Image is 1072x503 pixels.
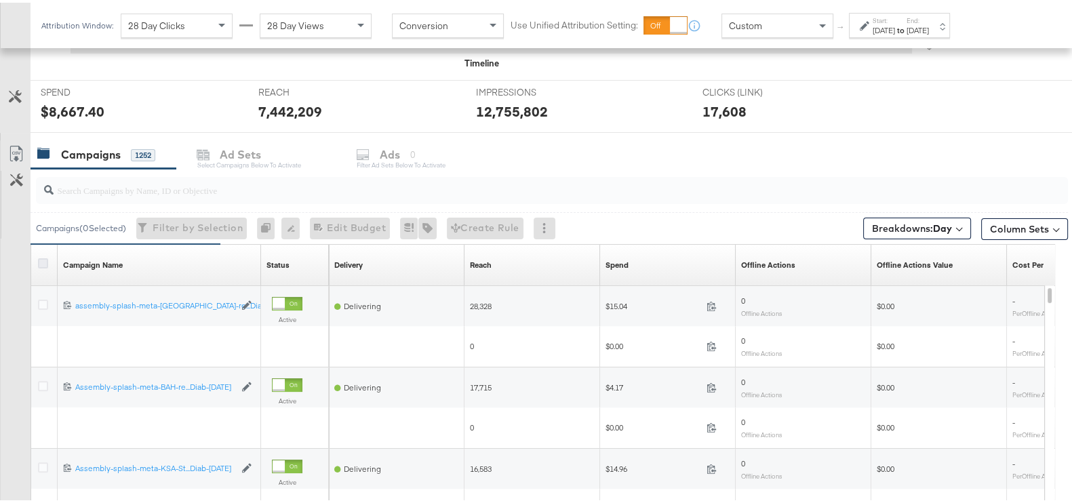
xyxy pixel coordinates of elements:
[741,428,782,436] sub: Offline Actions
[258,99,322,119] div: 7,442,209
[1012,374,1015,384] span: -
[907,14,929,22] label: End:
[399,17,448,29] span: Conversion
[606,461,701,471] span: $14.96
[835,23,848,28] span: ↑
[41,18,114,28] div: Attribution Window:
[1012,456,1015,466] span: -
[1012,306,1060,315] sub: Per Offline Action
[75,379,235,390] a: Assembly-splash-meta-BAH-re...Diab-[DATE]
[741,374,745,384] span: 0
[702,99,746,119] div: 17,608
[877,380,894,390] span: $0.00
[75,460,235,472] a: Assembly-splash-meta-KSA-St...Diab-[DATE]
[476,99,548,119] div: 12,755,802
[257,215,281,237] div: 0
[266,257,290,268] div: Status
[741,257,795,268] a: Offline Actions.
[36,220,126,232] div: Campaigns ( 0 Selected)
[741,346,782,355] sub: Offline Actions
[877,461,894,471] span: $0.00
[741,293,745,303] span: 0
[470,257,492,268] div: Reach
[131,146,155,159] div: 1252
[272,475,302,484] label: Active
[41,99,104,119] div: $8,667.40
[872,219,952,233] span: Breakdowns:
[741,306,782,315] sub: Offline Actions
[470,338,474,348] span: 0
[741,333,745,343] span: 0
[75,379,235,390] div: Assembly-splash-meta-BAH-re...Diab-[DATE]
[344,298,381,308] span: Delivering
[741,469,782,477] sub: Offline Actions
[128,17,185,29] span: 28 Day Clicks
[606,420,701,430] span: $0.00
[907,22,929,33] div: [DATE]
[54,169,975,195] input: Search Campaigns by Name, ID or Objective
[63,257,123,268] a: Your campaign name.
[470,257,492,268] a: The number of people your ad was served to.
[606,257,629,268] div: Spend
[1012,333,1015,343] span: -
[702,83,803,96] span: CLICKS (LINK)
[1012,428,1060,436] sub: Per Offline Action
[877,298,894,308] span: $0.00
[470,380,492,390] span: 17,715
[606,298,701,308] span: $15.04
[877,257,953,268] div: Offline Actions Value
[606,257,629,268] a: The total amount spent to date.
[61,144,121,160] div: Campaigns
[75,298,235,309] a: assembly-splash-meta-[GEOGRAPHIC_DATA]-re...Diab-[DATE]
[741,388,782,396] sub: Offline Actions
[606,380,701,390] span: $4.17
[266,257,290,268] a: Shows the current state of your Ad Campaign.
[464,54,499,67] div: Timeline
[258,83,360,96] span: REACH
[470,420,474,430] span: 0
[741,456,745,466] span: 0
[63,257,123,268] div: Campaign Name
[873,14,895,22] label: Start:
[895,22,907,33] strong: to
[873,22,895,33] div: [DATE]
[877,338,894,348] span: $0.00
[933,220,952,232] b: Day
[511,16,638,29] label: Use Unified Attribution Setting:
[741,257,795,268] div: Offline Actions
[75,460,235,471] div: Assembly-splash-meta-KSA-St...Diab-[DATE]
[1012,293,1015,303] span: -
[877,420,894,430] span: $0.00
[877,257,953,268] a: Offline Actions.
[344,380,381,390] span: Delivering
[267,17,324,29] span: 28 Day Views
[334,257,363,268] div: Delivery
[1012,346,1060,355] sub: Per Offline Action
[741,414,745,424] span: 0
[476,83,578,96] span: IMPRESSIONS
[863,215,971,237] button: Breakdowns:Day
[1012,414,1015,424] span: -
[1012,469,1060,477] sub: Per Offline Action
[344,461,381,471] span: Delivering
[1012,388,1060,396] sub: Per Offline Action
[334,257,363,268] a: Reflects the ability of your Ad Campaign to achieve delivery based on ad states, schedule and bud...
[272,313,302,321] label: Active
[470,461,492,471] span: 16,583
[729,17,762,29] span: Custom
[981,216,1068,237] button: Column Sets
[272,394,302,403] label: Active
[470,298,492,308] span: 28,328
[41,83,142,96] span: SPEND
[606,338,701,348] span: $0.00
